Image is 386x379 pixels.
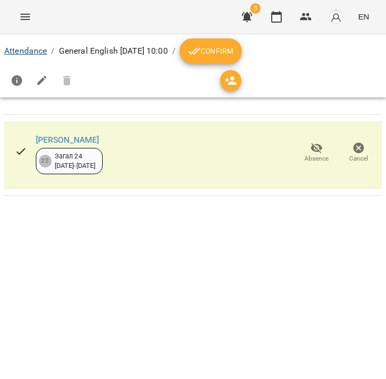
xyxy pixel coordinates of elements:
[250,3,261,14] span: 3
[338,138,380,167] button: Cancel
[51,45,54,57] li: /
[59,45,168,57] p: General English [DATE] 10:00
[36,135,100,145] a: [PERSON_NAME]
[180,38,242,64] button: Confirm
[188,45,233,57] span: Confirm
[4,46,47,56] a: Attendance
[329,9,343,24] img: avatar_s.png
[172,45,175,57] li: /
[354,7,373,26] button: EN
[4,38,382,64] nav: breadcrumb
[349,154,368,163] span: Cancel
[55,152,96,171] div: Загал 24 [DATE] - [DATE]
[304,154,329,163] span: Absence
[358,11,369,22] span: EN
[295,138,338,167] button: Absence
[13,4,38,29] button: Menu
[39,155,52,167] div: 22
